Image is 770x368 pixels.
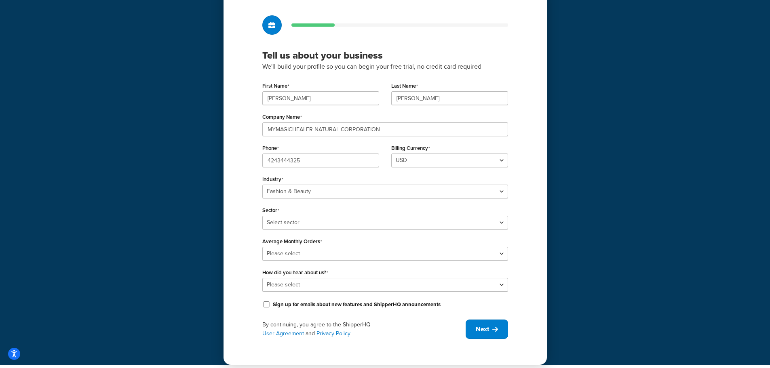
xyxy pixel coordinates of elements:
[316,329,350,338] a: Privacy Policy
[262,320,466,338] div: By continuing, you agree to the ShipperHQ and
[262,238,322,245] label: Average Monthly Orders
[262,61,508,72] p: We'll build your profile so you can begin your free trial, no credit card required
[391,145,430,151] label: Billing Currency
[262,83,289,89] label: First Name
[391,83,418,89] label: Last Name
[262,176,283,183] label: Industry
[262,145,279,151] label: Phone
[262,269,328,276] label: How did you hear about us?
[476,325,489,334] span: Next
[273,301,441,308] label: Sign up for emails about new features and ShipperHQ announcements
[262,207,279,214] label: Sector
[262,49,508,61] h3: Tell us about your business
[262,329,304,338] a: User Agreement
[262,114,302,120] label: Company Name
[466,320,508,339] button: Next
